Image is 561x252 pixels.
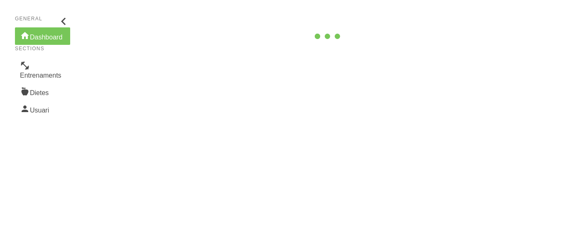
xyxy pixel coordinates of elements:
[15,100,70,118] a: Usuari
[15,83,70,100] a: Dietes
[15,57,70,83] a: Entrenaments
[15,15,70,22] p: General
[15,27,70,45] a: Dashboard
[15,45,70,52] p: Sections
